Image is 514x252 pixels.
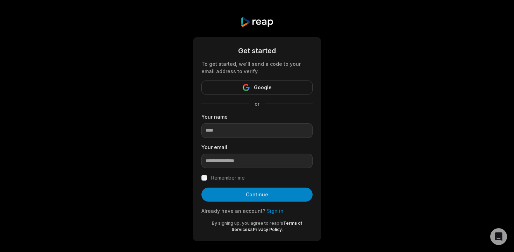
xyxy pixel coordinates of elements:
span: & [250,227,253,232]
label: Your name [201,113,313,120]
button: Google [201,80,313,94]
a: Privacy Policy [253,227,282,232]
a: Sign in [267,208,284,214]
img: reap [240,17,273,27]
span: . [282,227,283,232]
span: Google [254,83,272,92]
span: Already have an account? [201,208,265,214]
span: or [249,100,265,107]
div: Open Intercom Messenger [490,228,507,245]
button: Continue [201,188,313,202]
span: By signing up, you agree to reap's [212,220,283,226]
div: Get started [201,45,313,56]
label: Your email [201,143,313,151]
div: To get started, we'll send a code to your email address to verify. [201,60,313,75]
label: Remember me [211,174,245,182]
